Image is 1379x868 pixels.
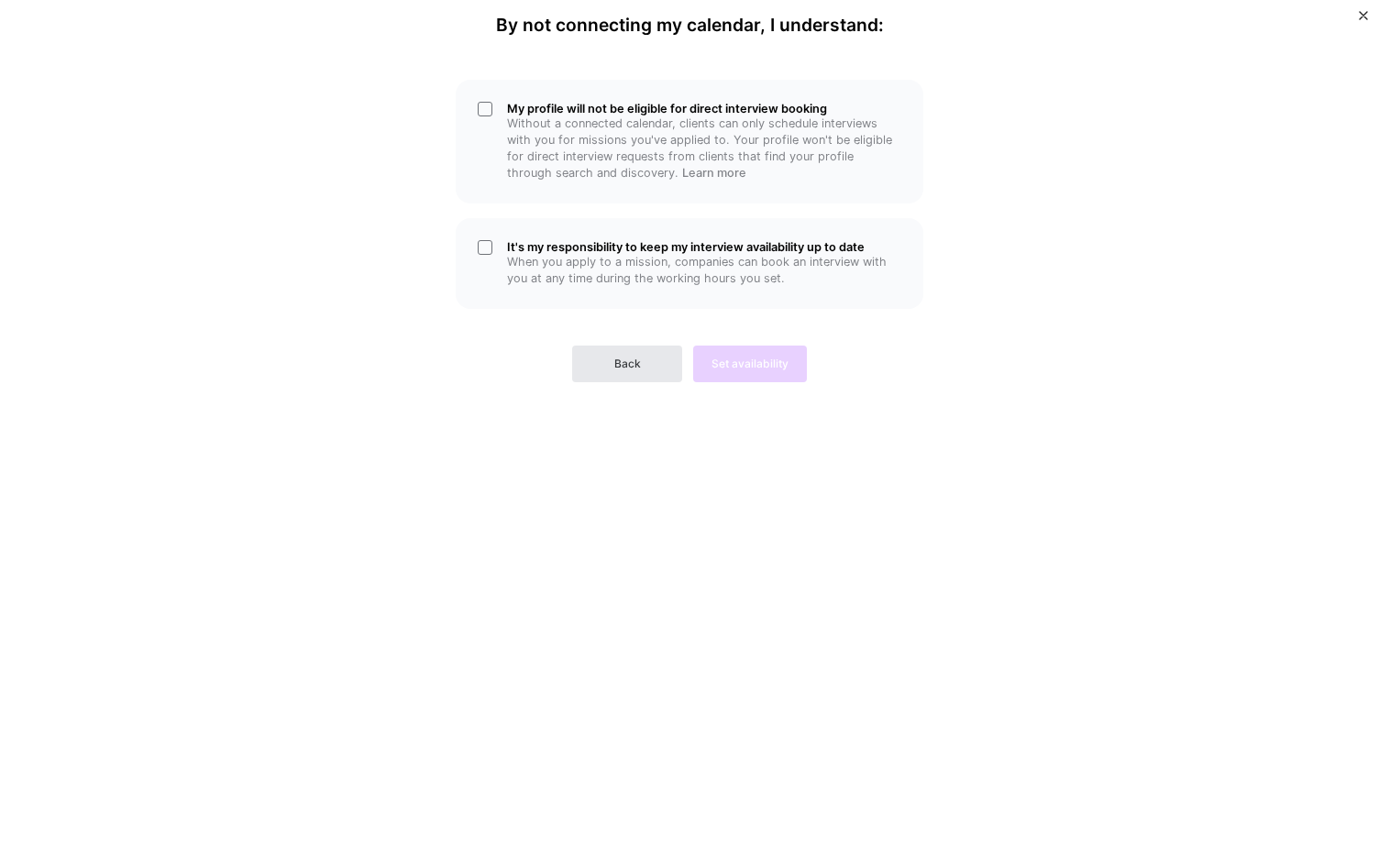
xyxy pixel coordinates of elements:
button: Back [572,346,682,382]
h5: My profile will not be eligible for direct interview booking [507,102,901,115]
button: Close [1359,11,1368,30]
p: Without a connected calendar, clients can only schedule interviews with you for missions you've a... [507,115,901,181]
h4: By not connecting my calendar, I understand: [496,15,884,36]
p: When you apply to a mission, companies can book an interview with you at any time during the work... [507,254,901,287]
span: Back [614,356,641,372]
a: Learn more [682,166,746,180]
h5: It's my responsibility to keep my interview availability up to date [507,240,901,254]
